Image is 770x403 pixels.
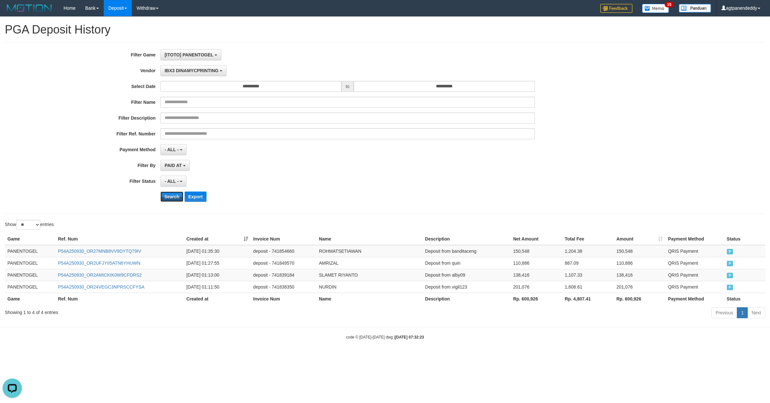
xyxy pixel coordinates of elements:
button: Search [160,192,183,202]
th: Ref. Num [55,233,184,245]
img: panduan.png [679,4,711,13]
td: 1,204.38 [562,245,614,257]
button: Open LiveChat chat widget [3,3,22,22]
td: deposit - 741839184 [251,269,316,281]
button: - ALL - [160,144,187,155]
td: Deposit from quin [422,257,510,269]
th: Rp. 600,926 [511,293,562,305]
span: PAID [727,273,733,278]
td: Deposit from banditaceng [422,245,510,257]
button: PAID AT [160,160,190,171]
th: Description [422,293,510,305]
button: Export [185,192,207,202]
td: SLAMET RIYANTO [316,269,422,281]
th: Description [422,233,510,245]
span: PAID AT [165,163,182,168]
th: Payment Method [665,233,724,245]
td: 201,076 [511,281,562,293]
select: Showentries [16,220,40,230]
td: deposit - 741838350 [251,281,316,293]
td: 110,886 [614,257,665,269]
th: Ref. Num [55,293,184,305]
td: 201,076 [614,281,665,293]
small: code © [DATE]-[DATE] dwg | [346,335,424,339]
td: 110,886 [511,257,562,269]
td: PANENTOGEL [5,257,55,269]
th: Created at [184,293,250,305]
td: [DATE] 01:27:55 [184,257,250,269]
a: P54A250930_OR2AMICKIK0W9CFDRS2 [58,272,142,278]
th: Amount: activate to sort column ascending [614,233,665,245]
span: IBX3 DINAMYCPRINTING [165,68,218,73]
td: [DATE] 01:35:30 [184,245,250,257]
th: Created at: activate to sort column ascending [184,233,250,245]
td: QRIS Payment [665,245,724,257]
span: [ITOTO] PANENTOGEL [165,52,213,57]
td: NURDIN [316,281,422,293]
th: Invoice Num [251,293,316,305]
span: - ALL - [165,147,179,152]
h1: PGA Deposit History [5,23,765,36]
button: [ITOTO] PANENTOGEL [160,49,221,60]
th: Status [724,233,765,245]
th: Game [5,293,55,305]
td: [DATE] 01:11:50 [184,281,250,293]
td: QRIS Payment [665,257,724,269]
div: Showing 1 to 4 of 4 entries [5,307,316,316]
td: Deposit from vigil123 [422,281,510,293]
td: QRIS Payment [665,281,724,293]
a: Previous [711,307,737,318]
img: Button%20Memo.svg [642,4,669,13]
td: PANENTOGEL [5,245,55,257]
a: 1 [737,307,748,318]
th: Name [316,293,422,305]
td: Deposit from alby09 [422,269,510,281]
td: 887.09 [562,257,614,269]
a: Next [747,307,765,318]
span: 15 [665,2,673,7]
td: 150,548 [511,245,562,257]
button: IBX3 DINAMYCPRINTING [160,65,226,76]
td: 1,608.61 [562,281,614,293]
th: Name [316,233,422,245]
a: P54A250930_OR27MNB8VV9DYTQ79IV [58,249,141,254]
td: QRIS Payment [665,269,724,281]
label: Show entries [5,220,54,230]
span: - ALL - [165,179,179,184]
th: Total Fee [562,233,614,245]
th: Net Amount [511,233,562,245]
th: Status [724,293,765,305]
td: [DATE] 01:13:00 [184,269,250,281]
span: to [342,81,354,92]
span: PAID [727,285,733,290]
img: MOTION_logo.png [5,3,54,13]
th: Payment Method [665,293,724,305]
td: ROHMATSETIAWAN [316,245,422,257]
a: P54A250930_OR24VEGC3NPRSCCFYSA [58,284,144,290]
td: 1,107.33 [562,269,614,281]
td: PANENTOGEL [5,281,55,293]
th: Rp. 600,926 [614,293,665,305]
td: AMRIZAL [316,257,422,269]
td: PANENTOGEL [5,269,55,281]
td: deposit - 741849570 [251,257,316,269]
td: deposit - 741854660 [251,245,316,257]
button: - ALL - [160,176,187,187]
td: 150,548 [614,245,665,257]
a: P54A250930_OR2UFJYII5ATN6YHUWN [58,260,140,266]
td: 138,416 [614,269,665,281]
th: Rp. 4,807.41 [562,293,614,305]
span: PAID [727,249,733,254]
span: PAID [727,261,733,266]
strong: [DATE] 07:32:23 [395,335,424,339]
th: Game [5,233,55,245]
img: Feedback.jpg [600,4,632,13]
td: 138,416 [511,269,562,281]
th: Invoice Num [251,233,316,245]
